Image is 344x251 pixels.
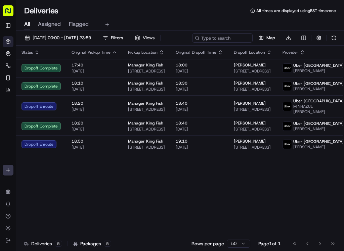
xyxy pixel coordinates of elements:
[256,8,336,13] span: All times are displayed using BST timezone
[176,120,223,126] span: 18:40
[38,20,61,28] span: Assigned
[54,147,111,159] a: 💻API Documentation
[72,145,117,150] span: [DATE]
[72,68,117,74] span: [DATE]
[57,151,62,156] div: 💻
[128,120,163,126] span: Manager King Fish
[7,64,19,76] img: 1736555255976-a54dd68f-1ca7-489b-9aae-adbdc363a1c4
[72,120,117,126] span: 18:20
[128,62,163,68] span: Manager King Fish
[7,151,12,156] div: 📗
[234,107,272,112] span: [STREET_ADDRESS]
[255,33,278,43] button: Map
[73,240,111,247] div: Packages
[104,241,111,247] div: 5
[7,27,122,38] p: Welcome 👋
[111,35,123,41] span: Filters
[72,81,117,86] span: 18:10
[128,139,163,144] span: Manager King Fish
[128,87,165,92] span: [STREET_ADDRESS]
[293,104,344,114] span: MINHAZUL [PERSON_NAME]
[63,150,108,157] span: API Documentation
[293,121,344,126] span: Uber [GEOGRAPHIC_DATA]
[258,240,281,247] div: Page 1 of 1
[176,62,223,68] span: 18:00
[176,145,223,150] span: [DATE]
[234,81,266,86] span: [PERSON_NAME]
[69,20,89,28] span: Flagged
[329,33,339,43] button: Refresh
[283,64,292,72] img: uber-new-logo.jpeg
[293,81,344,86] span: Uber [GEOGRAPHIC_DATA]
[234,120,266,126] span: [PERSON_NAME]
[13,122,19,128] img: 1736555255976-a54dd68f-1ca7-489b-9aae-adbdc363a1c4
[7,116,17,127] img: Klarizel Pensader
[33,35,91,41] span: [DATE] 00:00 - [DATE] 23:59
[176,139,223,144] span: 19:10
[72,87,117,92] span: [DATE]
[283,102,292,111] img: uber-new-logo.jpeg
[24,240,62,247] div: Deliveries
[21,33,94,43] button: [DATE] 00:00 - [DATE] 23:59
[192,33,253,43] input: Type to search
[293,98,344,104] span: Uber [GEOGRAPHIC_DATA]
[176,101,223,106] span: 18:40
[176,68,223,74] span: [DATE]
[128,107,165,112] span: [STREET_ADDRESS]
[176,81,223,86] span: 18:30
[21,50,33,55] span: Status
[72,107,117,112] span: [DATE]
[55,241,62,247] div: 5
[234,62,266,68] span: [PERSON_NAME]
[60,122,74,128] span: [DATE]
[128,68,165,74] span: [STREET_ADDRESS]
[293,126,344,132] span: [PERSON_NAME]
[14,64,26,76] img: 1738778727109-b901c2ba-d612-49f7-a14d-d897ce62d23f
[293,86,344,92] span: [PERSON_NAME]
[47,166,81,171] a: Powered byPylon
[176,107,223,112] span: [DATE]
[13,150,51,157] span: Knowledge Base
[72,101,117,106] span: 18:20
[21,104,54,109] span: [PERSON_NAME]
[283,140,292,149] img: uber-new-logo.jpeg
[293,68,344,73] span: [PERSON_NAME]
[176,127,223,132] span: [DATE]
[293,144,344,150] span: [PERSON_NAME]
[30,64,110,71] div: Start new chat
[24,20,30,28] span: All
[7,7,20,20] img: Nash
[266,35,275,41] span: Map
[234,139,266,144] span: [PERSON_NAME]
[234,101,266,106] span: [PERSON_NAME]
[283,50,298,55] span: Provider
[191,240,224,247] p: Rows per page
[293,63,344,68] span: Uber [GEOGRAPHIC_DATA]
[128,127,165,132] span: [STREET_ADDRESS]
[176,87,223,92] span: [DATE]
[143,35,155,41] span: Views
[132,33,158,43] button: Views
[234,145,272,150] span: [STREET_ADDRESS]
[283,82,292,91] img: uber-new-logo.jpeg
[17,43,121,50] input: Got a question? Start typing here...
[283,122,292,131] img: uber-new-logo.jpeg
[13,104,19,110] img: 1736555255976-a54dd68f-1ca7-489b-9aae-adbdc363a1c4
[72,62,117,68] span: 17:40
[114,66,122,74] button: Start new chat
[234,127,272,132] span: [STREET_ADDRESS]
[100,33,126,43] button: Filters
[128,81,163,86] span: Manager King Fish
[128,145,165,150] span: [STREET_ADDRESS]
[128,50,158,55] span: Pickup Location
[24,5,58,16] h1: Deliveries
[234,68,272,74] span: [STREET_ADDRESS]
[7,87,45,93] div: Past conversations
[67,166,81,171] span: Pylon
[72,50,111,55] span: Original Pickup Time
[234,87,272,92] span: [STREET_ADDRESS]
[56,104,58,109] span: •
[57,122,59,128] span: •
[176,50,216,55] span: Original Dropoff Time
[104,86,122,94] button: See all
